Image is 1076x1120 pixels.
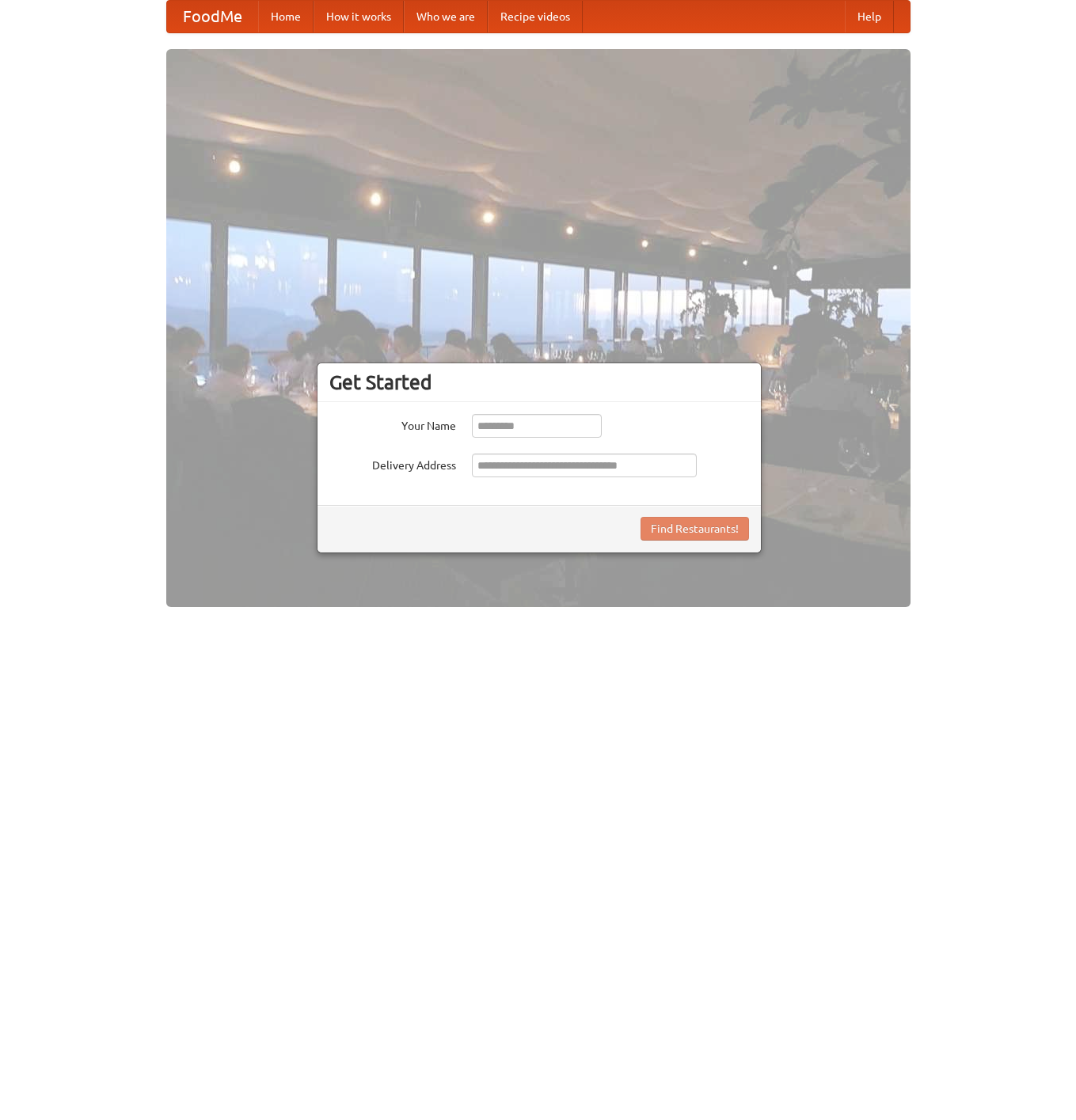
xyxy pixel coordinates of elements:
[488,1,583,32] a: Recipe videos
[845,1,894,32] a: Help
[314,1,404,32] a: How it works
[641,517,749,541] button: Find Restaurants!
[329,370,749,394] h3: Get Started
[258,1,314,32] a: Home
[404,1,488,32] a: Who we are
[329,414,456,434] label: Your Name
[167,1,258,32] a: FoodMe
[329,454,456,473] label: Delivery Address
